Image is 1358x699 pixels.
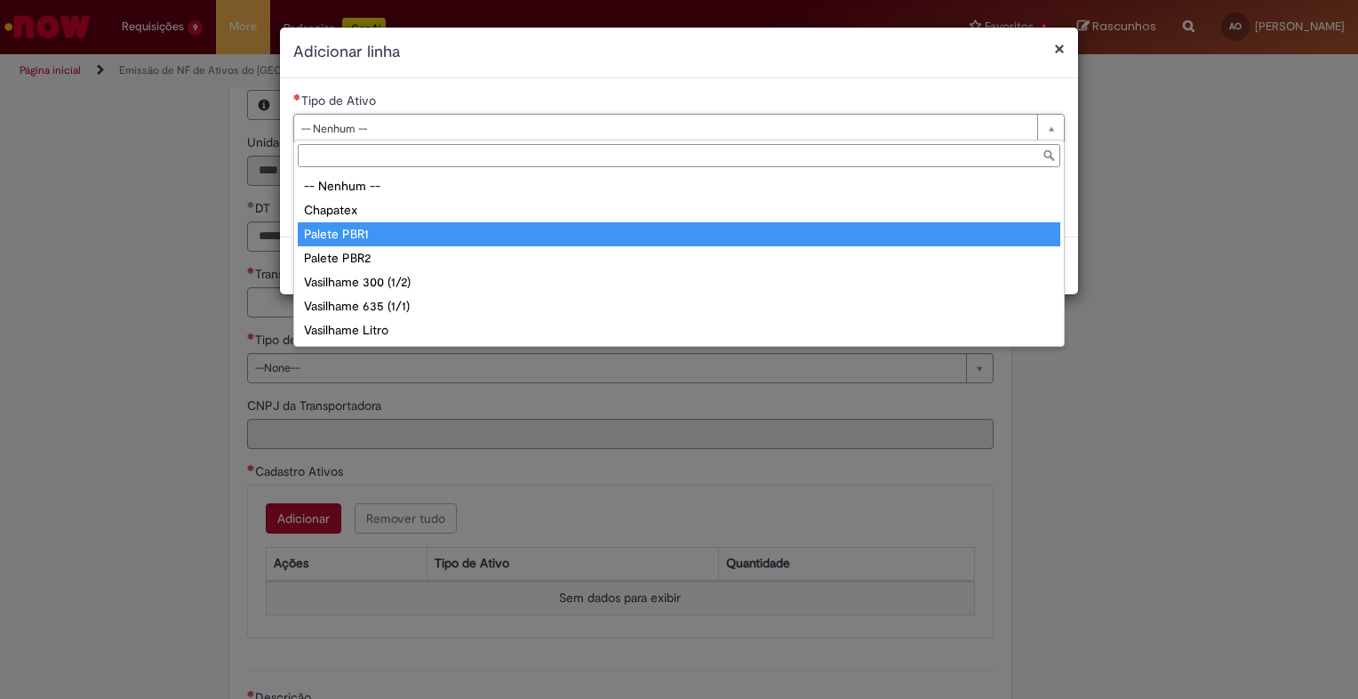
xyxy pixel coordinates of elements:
div: Vasilhame Litro [298,318,1060,342]
div: Palete PBR2 [298,246,1060,270]
div: Palete PBR1 [298,222,1060,246]
div: Vasilhame 300 (1/2) [298,270,1060,294]
ul: Tipo de Ativo [294,171,1064,346]
div: Chapatex [298,198,1060,222]
div: -- Nenhum -- [298,174,1060,198]
div: Vasilhame 635 (1/1) [298,294,1060,318]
